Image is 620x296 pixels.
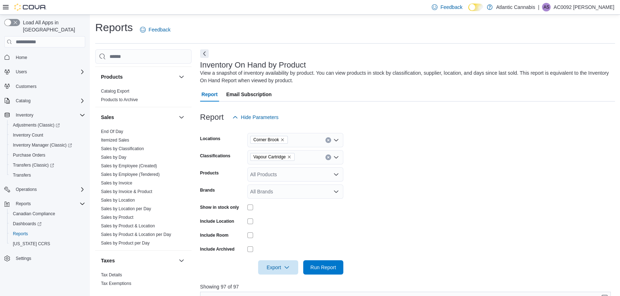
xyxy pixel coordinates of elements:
a: Sales by Invoice & Product [101,189,152,194]
a: Sales by Location [101,198,135,203]
button: Products [177,73,186,81]
button: Home [1,52,88,62]
a: Sales by Product & Location per Day [101,232,171,237]
span: Home [16,55,27,60]
h3: Report [200,113,224,122]
button: Customers [1,81,88,92]
span: Load All Apps in [GEOGRAPHIC_DATA] [20,19,85,33]
span: Transfers (Classic) [10,161,85,169]
span: Catalog [13,97,85,105]
input: Dark Mode [468,4,483,11]
a: Tax Exemptions [101,281,131,286]
span: Customers [16,84,37,89]
h1: Reports [95,20,133,35]
div: AC0092 Strickland Rylan [542,3,551,11]
a: Dashboards [7,219,88,229]
a: Home [13,53,30,62]
span: End Of Day [101,129,123,134]
a: Adjustments (Classic) [7,120,88,130]
span: Canadian Compliance [13,211,55,217]
span: Transfers [10,171,85,179]
span: Adjustments (Classic) [10,121,85,129]
button: Operations [1,184,88,194]
span: Run Report [310,264,336,271]
span: Catalog [16,98,30,104]
button: Transfers [7,170,88,180]
span: Sales by Product per Day [101,240,150,246]
span: Customers [13,82,85,91]
a: Sales by Location per Day [101,206,151,211]
label: Show in stock only [200,204,239,210]
button: Reports [13,199,34,208]
button: Remove Corner Brook from selection in this group [280,138,285,142]
button: Taxes [101,257,176,264]
span: Inventory Manager (Classic) [13,142,72,148]
a: Purchase Orders [10,151,48,159]
a: Customers [13,82,39,91]
span: Dashboards [10,219,85,228]
a: Sales by Employee (Created) [101,163,157,168]
span: Purchase Orders [10,151,85,159]
a: Sales by Invoice [101,181,132,186]
button: Taxes [177,256,186,265]
span: Sales by Invoice & Product [101,189,152,194]
a: Tax Details [101,272,122,277]
a: End Of Day [101,129,123,134]
button: Users [1,67,88,77]
button: Reports [7,229,88,239]
span: Sales by Product & Location [101,223,155,229]
a: Sales by Classification [101,146,144,151]
span: Vapour Cartridge [253,153,286,161]
div: Products [95,87,192,107]
span: Inventory [13,111,85,119]
span: Itemized Sales [101,137,129,143]
button: Open list of options [333,189,339,194]
button: Sales [177,113,186,122]
span: Purchase Orders [13,152,45,158]
span: Home [13,53,85,61]
button: Hide Parameters [229,110,281,124]
span: Feedback [149,26,170,33]
span: Sales by Employee (Created) [101,163,157,169]
span: Inventory Count [13,132,43,138]
a: Products to Archive [101,97,138,102]
span: Export [262,260,294,275]
a: Settings [13,254,34,263]
span: Reports [13,231,28,237]
label: Include Room [200,232,228,238]
a: Sales by Product [101,215,134,220]
p: Atlantic Cannabis [496,3,535,11]
button: Next [200,49,209,58]
span: Corner Brook [250,136,288,144]
h3: Sales [101,114,114,121]
span: Canadian Compliance [10,209,85,218]
span: Users [16,69,27,75]
span: Dashboards [13,221,42,227]
span: Settings [13,254,85,263]
h3: Products [101,73,123,80]
label: Brands [200,187,215,193]
div: View a snapshot of inventory availability by product. You can view products in stock by classific... [200,69,611,84]
span: Inventory [16,112,33,118]
label: Classifications [200,153,231,159]
span: [US_STATE] CCRS [13,241,50,247]
span: Sales by Day [101,154,126,160]
span: Feedback [440,4,462,11]
h3: Taxes [101,257,115,264]
button: Inventory [13,111,36,119]
nav: Complex example [4,49,85,282]
a: Inventory Count [10,131,46,139]
p: Showing 97 of 97 [200,283,615,290]
a: Feedback [137,23,173,37]
span: Sales by Invoice [101,180,132,186]
button: Clear input [325,154,331,160]
span: Reports [16,201,31,207]
button: Users [13,68,30,76]
span: Operations [16,187,37,192]
button: Inventory [1,110,88,120]
a: Canadian Compliance [10,209,58,218]
span: Users [13,68,85,76]
button: Clear input [325,137,331,143]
